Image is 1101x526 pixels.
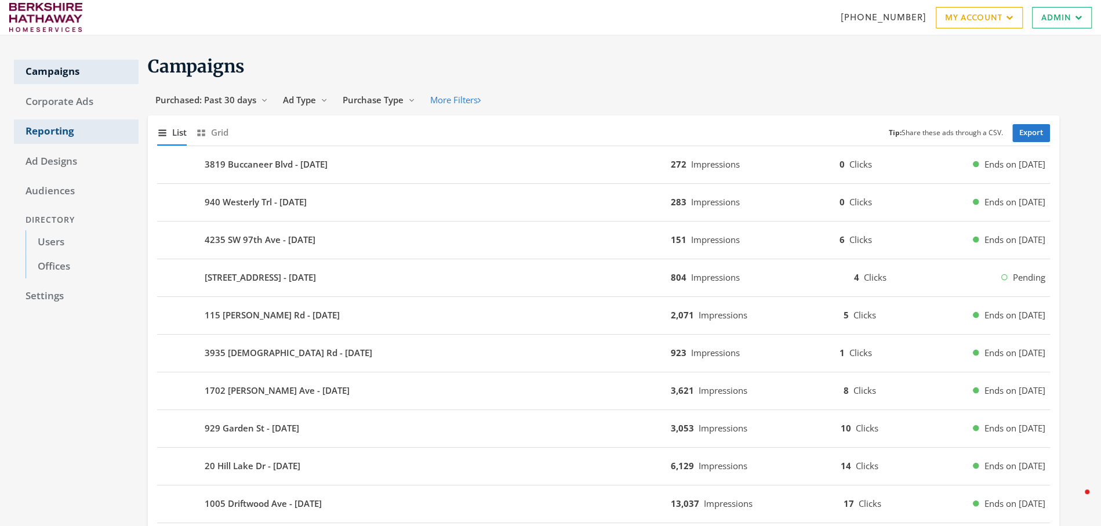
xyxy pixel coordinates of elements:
button: 3935 [DEMOGRAPHIC_DATA] Rd - [DATE]923Impressions1ClicksEnds on [DATE] [157,339,1050,367]
span: Clicks [849,158,872,170]
button: 940 Westerly Trl - [DATE]283Impressions0ClicksEnds on [DATE] [157,188,1050,216]
b: 1702 [PERSON_NAME] Ave - [DATE] [205,384,350,397]
b: 8 [843,384,848,396]
a: Admin [1032,7,1092,28]
a: [PHONE_NUMBER] [841,11,926,23]
b: 0 [840,158,845,170]
b: 10 [841,422,851,434]
button: Ad Type [275,89,335,111]
b: 929 Garden St - [DATE] [205,422,299,435]
div: Directory [14,209,139,231]
img: Adwerx [9,3,82,32]
button: List [157,120,187,145]
span: Clicks [849,234,872,245]
span: Pending [1013,271,1045,284]
b: 4 [853,271,859,283]
b: 1005 Driftwood Ave - [DATE] [205,497,322,510]
b: 13,037 [671,498,699,509]
span: Clicks [853,384,875,396]
a: Reporting [14,119,139,144]
span: Grid [211,126,228,139]
small: Share these ads through a CSV. [889,128,1003,139]
b: 3935 [DEMOGRAPHIC_DATA] Rd - [DATE] [205,346,372,360]
b: 0 [840,196,845,208]
span: Ends on [DATE] [984,158,1045,171]
span: Clicks [849,196,872,208]
span: List [172,126,187,139]
span: Impressions [691,234,740,245]
button: 929 Garden St - [DATE]3,053Impressions10ClicksEnds on [DATE] [157,415,1050,442]
a: Audiences [14,179,139,204]
button: [STREET_ADDRESS] - [DATE]804Impressions4ClicksPending [157,264,1050,292]
a: Users [26,230,139,255]
span: Clicks [856,460,878,471]
span: Ends on [DATE] [984,195,1045,209]
span: Ends on [DATE] [984,497,1045,510]
b: 115 [PERSON_NAME] Rd - [DATE] [205,309,340,322]
b: 151 [671,234,686,245]
button: 1005 Driftwood Ave - [DATE]13,037Impressions17ClicksEnds on [DATE] [157,490,1050,518]
button: 3819 Buccaneer Blvd - [DATE]272Impressions0ClicksEnds on [DATE] [157,151,1050,179]
span: Clicks [858,498,881,509]
span: Clicks [856,422,878,434]
b: 923 [671,347,686,358]
span: Clicks [853,309,875,321]
b: [STREET_ADDRESS] - [DATE] [205,271,316,284]
b: 6 [840,234,845,245]
span: Campaigns [148,55,245,77]
a: Corporate Ads [14,90,139,114]
b: 6,129 [671,460,694,471]
a: Settings [14,284,139,309]
a: Campaigns [14,60,139,84]
span: Ad Type [283,94,316,106]
span: Ends on [DATE] [984,346,1045,360]
b: 17 [843,498,853,509]
b: 1 [840,347,845,358]
button: 1702 [PERSON_NAME] Ave - [DATE]3,621Impressions8ClicksEnds on [DATE] [157,377,1050,405]
span: Clicks [863,271,886,283]
span: Impressions [691,158,740,170]
a: Export [1012,124,1050,142]
span: Impressions [699,460,747,471]
button: Purchase Type [335,89,423,111]
span: Clicks [849,347,872,358]
b: 804 [671,271,686,283]
b: 283 [671,196,686,208]
span: Ends on [DATE] [984,233,1045,246]
button: Grid [196,120,228,145]
b: 3,053 [671,422,694,434]
b: 5 [843,309,848,321]
span: Ends on [DATE] [984,384,1045,397]
span: Ends on [DATE] [984,459,1045,473]
button: 115 [PERSON_NAME] Rd - [DATE]2,071Impressions5ClicksEnds on [DATE] [157,302,1050,329]
button: 4235 SW 97th Ave - [DATE]151Impressions6ClicksEnds on [DATE] [157,226,1050,254]
span: Purchased: Past 30 days [155,94,256,106]
span: Impressions [699,309,747,321]
b: 272 [671,158,686,170]
b: 940 Westerly Trl - [DATE] [205,195,307,209]
b: Tip: [889,128,902,137]
span: Purchase Type [343,94,404,106]
b: 2,071 [671,309,694,321]
span: Impressions [699,422,747,434]
b: 4235 SW 97th Ave - [DATE] [205,233,315,246]
button: Purchased: Past 30 days [148,89,275,111]
span: Impressions [699,384,747,396]
a: Offices [26,255,139,279]
a: My Account [936,7,1023,28]
button: More Filters [423,89,488,111]
span: Impressions [691,271,740,283]
button: 20 Hill Lake Dr - [DATE]6,129Impressions14ClicksEnds on [DATE] [157,452,1050,480]
iframe: Intercom live chat [1062,487,1089,514]
span: Ends on [DATE] [984,422,1045,435]
span: Ends on [DATE] [984,309,1045,322]
a: Ad Designs [14,150,139,174]
b: 3,621 [671,384,694,396]
b: 20 Hill Lake Dr - [DATE] [205,459,300,473]
span: Impressions [691,347,740,358]
b: 14 [841,460,851,471]
span: Impressions [691,196,740,208]
span: Impressions [704,498,753,509]
b: 3819 Buccaneer Blvd - [DATE] [205,158,328,171]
